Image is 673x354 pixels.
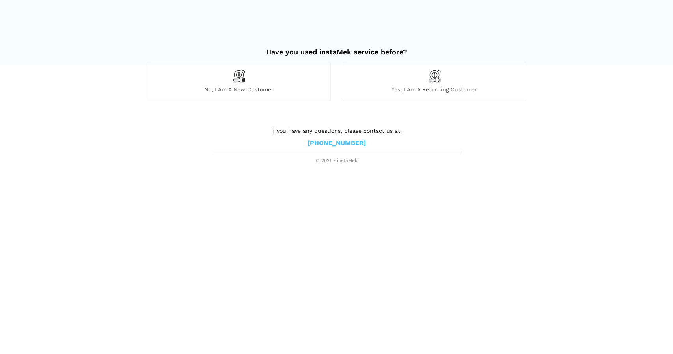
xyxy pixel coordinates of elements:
[343,86,526,93] span: Yes, I am a returning customer
[308,139,366,147] a: [PHONE_NUMBER]
[213,158,461,164] span: © 2021 - instaMek
[147,86,330,93] span: No, I am a new customer
[147,40,526,56] h2: Have you used instaMek service before?
[213,127,461,135] p: If you have any questions, please contact us at:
